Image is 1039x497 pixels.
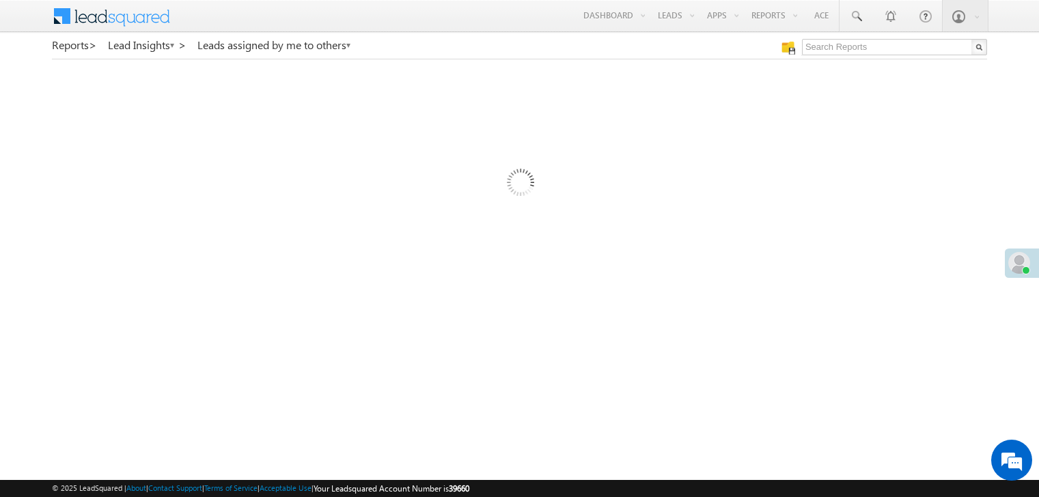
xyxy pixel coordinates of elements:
[108,39,186,51] a: Lead Insights >
[204,483,258,492] a: Terms of Service
[52,482,469,495] span: © 2025 LeadSquared | | | | |
[260,483,311,492] a: Acceptable Use
[178,37,186,53] span: >
[449,483,469,494] span: 39660
[449,114,590,255] img: Loading...
[148,483,202,492] a: Contact Support
[781,41,795,55] img: Manage all your saved reports!
[802,39,987,55] input: Search Reports
[89,37,97,53] span: >
[197,39,352,51] a: Leads assigned by me to others
[314,483,469,494] span: Your Leadsquared Account Number is
[52,39,97,51] a: Reports>
[126,483,146,492] a: About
